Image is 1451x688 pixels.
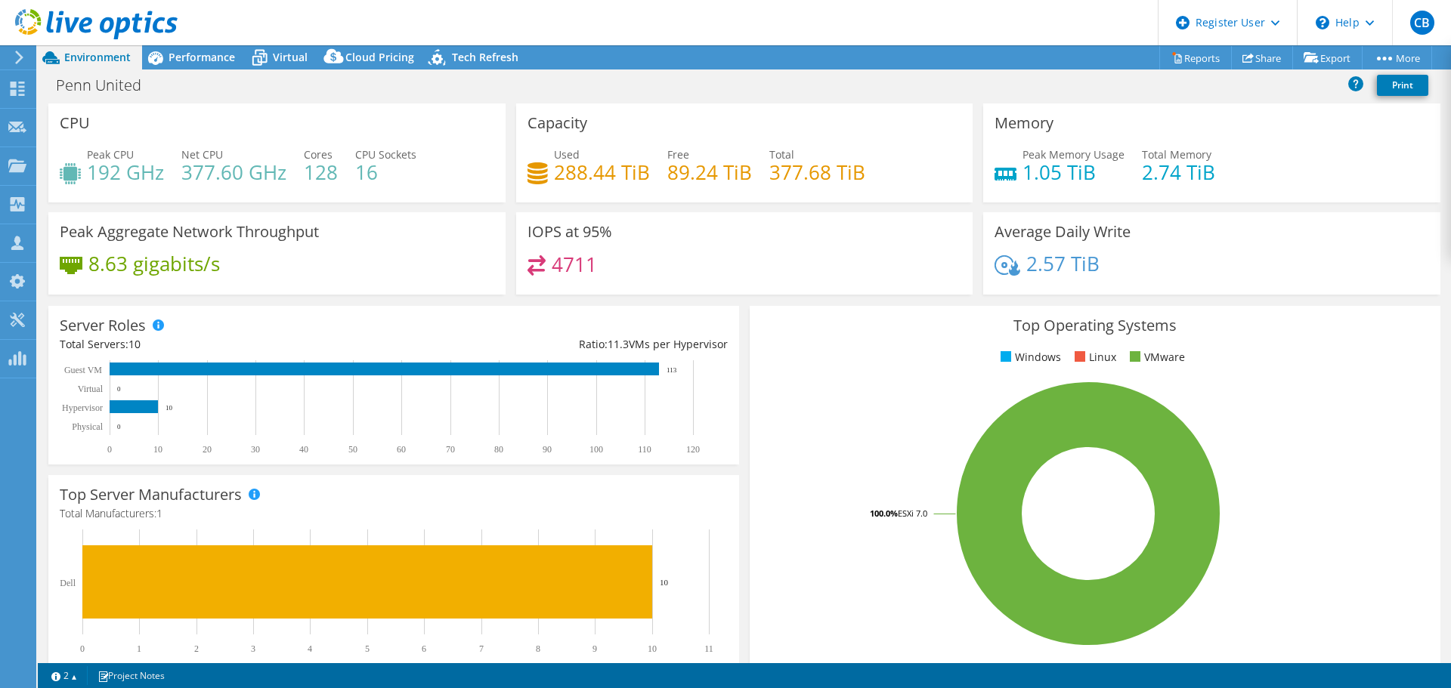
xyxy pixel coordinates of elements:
[107,444,112,455] text: 0
[60,505,728,522] h4: Total Manufacturers:
[181,164,286,180] h4: 377.60 GHz
[1362,46,1432,69] a: More
[251,444,260,455] text: 30
[308,643,312,654] text: 4
[1159,46,1232,69] a: Reports
[667,164,752,180] h4: 89.24 TiB
[608,337,629,351] span: 11.3
[494,444,503,455] text: 80
[543,444,552,455] text: 90
[64,50,131,64] span: Environment
[49,77,165,94] h1: Penn United
[446,444,455,455] text: 70
[870,508,898,519] tspan: 100.0%
[80,643,85,654] text: 0
[117,423,121,430] text: 0
[638,444,651,455] text: 110
[479,643,484,654] text: 7
[769,147,794,162] span: Total
[60,115,90,131] h3: CPU
[452,50,518,64] span: Tech Refresh
[554,147,580,162] span: Used
[704,643,713,654] text: 11
[299,444,308,455] text: 40
[348,444,357,455] text: 50
[769,164,865,180] h4: 377.68 TiB
[686,444,700,455] text: 120
[137,643,141,654] text: 1
[87,164,164,180] h4: 192 GHz
[761,317,1429,334] h3: Top Operating Systems
[554,164,650,180] h4: 288.44 TiB
[128,337,141,351] span: 10
[78,384,104,394] text: Virtual
[589,444,603,455] text: 100
[995,115,1053,131] h3: Memory
[995,224,1131,240] h3: Average Daily Write
[1026,255,1100,272] h4: 2.57 TiB
[181,147,223,162] span: Net CPU
[1142,147,1211,162] span: Total Memory
[345,50,414,64] span: Cloud Pricing
[60,486,242,503] h3: Top Server Manufacturers
[648,643,657,654] text: 10
[397,444,406,455] text: 60
[1023,164,1125,180] h4: 1.05 TiB
[304,147,333,162] span: Cores
[667,147,689,162] span: Free
[1023,147,1125,162] span: Peak Memory Usage
[60,336,394,353] div: Total Servers:
[1142,164,1215,180] h4: 2.74 TiB
[304,164,338,180] h4: 128
[169,50,235,64] span: Performance
[422,643,426,654] text: 6
[365,643,370,654] text: 5
[355,164,416,180] h4: 16
[60,224,319,240] h3: Peak Aggregate Network Throughput
[1292,46,1363,69] a: Export
[592,643,597,654] text: 9
[203,444,212,455] text: 20
[87,147,134,162] span: Peak CPU
[997,349,1061,366] li: Windows
[117,385,121,393] text: 0
[1071,349,1116,366] li: Linux
[536,643,540,654] text: 8
[273,50,308,64] span: Virtual
[60,578,76,588] text: Dell
[88,255,220,272] h4: 8.63 gigabits/s
[355,147,416,162] span: CPU Sockets
[527,224,612,240] h3: IOPS at 95%
[62,403,103,413] text: Hypervisor
[194,643,199,654] text: 2
[72,421,103,432] text: Physical
[527,115,587,131] h3: Capacity
[1126,349,1185,366] li: VMware
[87,666,175,685] a: Project Notes
[60,317,146,334] h3: Server Roles
[1410,11,1434,35] span: CB
[64,365,102,375] text: Guest VM
[552,256,597,273] h4: 4711
[251,643,255,654] text: 3
[1377,75,1428,96] a: Print
[156,506,162,520] span: 1
[166,404,173,412] text: 10
[394,336,728,353] div: Ratio: VMs per Hypervisor
[1231,46,1293,69] a: Share
[153,444,162,455] text: 10
[41,666,88,685] a: 2
[1316,16,1329,29] svg: \n
[898,508,927,519] tspan: ESXi 7.0
[667,366,677,374] text: 113
[660,578,669,587] text: 10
